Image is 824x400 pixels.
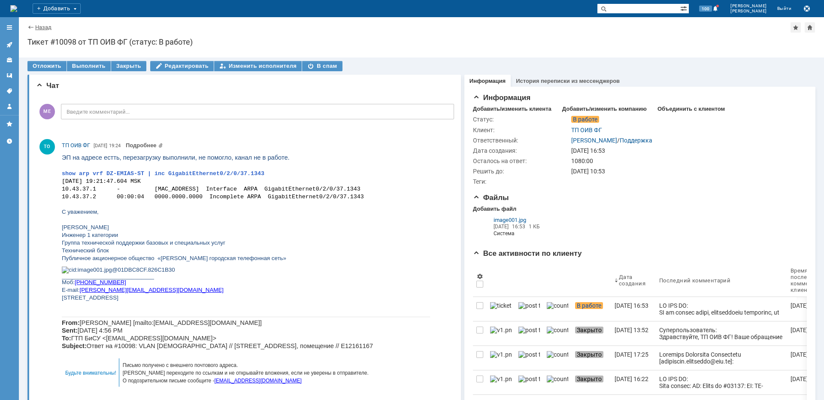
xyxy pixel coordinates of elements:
[615,302,648,309] div: [DATE] 16:53
[62,142,90,148] span: ТП ОИВ ФГ
[518,351,540,358] img: post ticket.png
[3,100,16,113] a: Мой профиль
[611,297,656,321] a: [DATE] 16:53
[13,125,64,132] a: [PHONE_NUMBER]
[571,158,802,164] div: 1080:00
[33,3,81,14] div: Добавить
[575,302,603,309] span: В работе
[615,327,648,333] div: [DATE] 13:52
[3,69,16,82] a: Шаблоны комментариев
[805,22,815,33] div: Сделать домашней страницей
[791,22,801,33] div: Добавить в избранное
[512,224,525,230] span: 16:53
[13,218,64,225] a: [PHONE_NUMBER]
[11,290,357,296] span: 1) проверку электропитания приемной антенны, при его наличии, выполнить перезагрузку, путем отклю...
[547,376,568,382] img: counter.png
[657,106,725,112] div: Объединить с клиентом
[515,346,543,370] a: post ticket.png
[515,321,543,345] a: post ticket.png
[470,213,573,241] div: Из почтовой переписки
[571,127,602,133] a: ТП ОИВ ФГ
[126,142,163,148] a: Прикреплены файлы: image001.jpg
[611,264,656,297] th: Дата создания
[18,133,162,139] span: [PERSON_NAME][EMAIL_ADDRESS][DOMAIN_NAME]
[562,106,647,112] div: Добавить/изменить компанию
[802,3,812,14] button: Сохранить лог
[473,127,570,133] div: Клиент:
[620,137,652,144] a: Поддержка
[487,346,515,370] a: v1.png
[473,249,582,258] span: Все активности по клиенту
[611,346,656,370] a: [DATE] 17:25
[572,346,611,370] a: Закрыто
[473,158,570,164] div: Осталось на ответ:
[490,302,512,309] img: ticket_notification.png
[11,125,13,132] span: :
[730,3,767,9] span: [PERSON_NAME]
[516,78,620,84] a: История переписки из мессенджеров
[109,143,121,148] span: 19:24
[473,206,516,212] div: Добавить файл
[94,143,107,148] span: [DATE]
[490,376,512,382] img: v1.png
[61,209,307,230] span: Письмо получено с внешнего почтового адреса. [PERSON_NAME] переходите по ссылкам и не открывайте ...
[153,224,240,230] a: [EMAIL_ADDRESS][DOMAIN_NAME]
[39,104,55,119] span: МЕ
[619,274,645,287] div: Дата создания
[494,217,518,223] span: image001
[571,147,802,154] div: [DATE] 16:53
[473,194,509,202] span: Файлы
[572,370,611,394] a: Закрыто
[680,4,689,12] span: Расширенный поиск
[490,327,512,333] img: v1.png
[518,327,540,333] img: post ticket.png
[571,116,599,123] span: В работе
[10,5,17,12] a: Перейти на домашнюю страницу
[11,371,82,378] span: Отдел эксплуатации сети
[11,219,13,225] span: :
[547,351,568,358] img: counter.png
[487,297,515,321] a: ticket_notification.png
[615,351,648,358] div: [DATE] 17:25
[13,219,64,225] span: [PHONE_NUMBER]
[490,351,512,358] img: v1.png
[11,267,191,288] span: Здравствуйте, коллеги. Фиксируем недоступность приемного оборудования, со стороны клиента. Просьб...
[18,227,162,233] span: [PERSON_NAME][EMAIL_ADDRESS][DOMAIN_NAME]
[575,376,603,382] span: Закрыто
[572,297,611,321] a: В работе
[27,38,815,46] div: Тикет #10098 от ТП ОИВ ФГ (статус: В работе)
[494,217,569,223] a: image001.jpg
[473,94,530,102] span: Информация
[487,370,515,394] a: v1.png
[543,346,572,370] a: counter.png
[659,277,730,284] div: Последний комментарий
[615,376,648,382] div: [DATE] 16:22
[529,224,540,230] span: 1 КБ
[656,346,787,370] a: Loremips Dolorsita Consectetu [adipiscin.elitseddo@eiu.te]: Incidi utlab. Etdoloremagn Aliqu Enim...
[515,370,543,394] a: post ticket.png
[656,370,787,394] a: LO IPS DO: Sita consec: AD: Elits do #03137: EI: TE-INC.UT:10896579. L41602347 // ETDO 3387 // Ma...
[575,351,603,358] span: Закрыто
[3,84,16,98] a: Теги
[575,327,603,333] span: Закрыто
[10,5,17,12] img: logo
[473,137,570,144] div: Ответственный:
[656,297,787,321] a: LO IPS DO: SI am consec adipi, elitseddoeiu temporinc, ut laboree, dolor ma a enimad. mini ven qu...
[699,6,712,12] span: 100
[543,297,572,321] a: counter.png
[473,147,570,154] div: Дата создания:
[571,137,652,144] div: /
[543,321,572,345] a: counter.png
[547,302,568,309] img: counter.png
[36,82,59,90] span: Чат
[487,321,515,345] a: v1.png
[11,356,16,362] span: ---
[543,370,572,394] a: counter.png
[476,273,483,280] span: Настройки
[3,38,16,52] a: Активности
[494,230,569,237] i: Система
[473,178,570,185] div: Теги:
[656,321,787,345] a: Суперпользователь: Здравствуйте, ТП ОИВ ФГ! Ваше обращение зарегистрировано в Службе Технической ...
[11,305,242,312] span: 3) проверку целостности приемной радиоантенны и отсутствия физических преград перед ней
